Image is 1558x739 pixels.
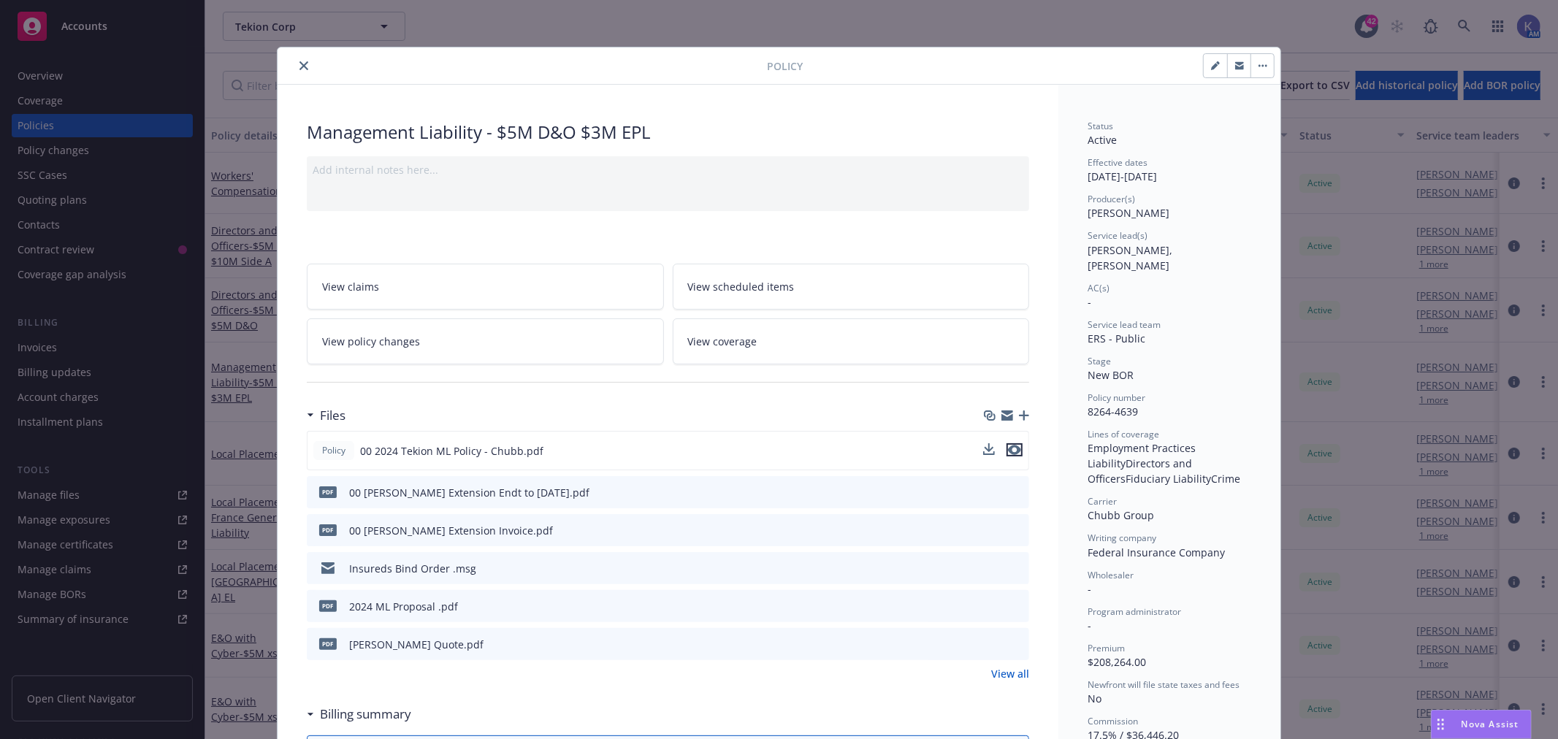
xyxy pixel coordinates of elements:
div: 00 [PERSON_NAME] Extension Invoice.pdf [349,523,553,538]
span: Program administrator [1088,605,1181,618]
span: - [1088,619,1091,632]
button: download file [987,561,998,576]
span: Stage [1088,355,1111,367]
span: Carrier [1088,495,1117,508]
span: Producer(s) [1088,193,1135,205]
button: download file [987,485,998,500]
span: View scheduled items [688,279,795,294]
span: Nova Assist [1462,718,1519,730]
button: download file [987,637,998,652]
span: pdf [319,638,337,649]
span: Employment Practices Liability [1088,441,1199,470]
button: preview file [1010,599,1023,614]
span: Policy [767,58,803,74]
div: Drag to move [1432,711,1450,738]
div: 00 [PERSON_NAME] Extension Endt to [DATE].pdf [349,485,589,500]
span: Service lead(s) [1088,229,1148,242]
span: $208,264.00 [1088,655,1146,669]
h3: Files [320,406,345,425]
button: download file [983,443,995,459]
div: Add internal notes here... [313,162,1023,177]
button: Nova Assist [1431,710,1532,739]
span: Newfront will file state taxes and fees [1088,678,1240,691]
div: 2024 ML Proposal .pdf [349,599,458,614]
div: Billing summary [307,705,411,724]
span: View coverage [688,334,757,349]
button: preview file [1010,637,1023,652]
span: Status [1088,120,1113,132]
span: Crime [1211,472,1240,486]
span: AC(s) [1088,282,1110,294]
span: Federal Insurance Company [1088,545,1225,559]
span: Writing company [1088,532,1156,544]
span: Policy [319,444,348,457]
span: Service lead team [1088,318,1161,331]
span: Policy number [1088,391,1145,404]
span: View policy changes [322,334,420,349]
span: pdf [319,486,337,497]
a: View claims [307,264,664,310]
div: [PERSON_NAME] Quote.pdf [349,637,484,652]
span: View claims [322,279,379,294]
a: View coverage [673,318,1030,364]
span: 8264-4639 [1088,405,1138,418]
span: Premium [1088,642,1125,654]
div: Files [307,406,345,425]
span: Active [1088,133,1117,147]
button: download file [987,523,998,538]
div: [DATE] - [DATE] [1088,156,1251,184]
button: download file [983,443,995,455]
button: preview file [1007,443,1023,459]
div: Insureds Bind Order .msg [349,561,476,576]
a: View policy changes [307,318,664,364]
span: - [1088,582,1091,596]
span: pdf [319,600,337,611]
a: View scheduled items [673,264,1030,310]
span: New BOR [1088,368,1134,382]
button: close [295,57,313,74]
span: Effective dates [1088,156,1148,169]
span: 00 2024 Tekion ML Policy - Chubb.pdf [360,443,543,459]
span: No [1088,692,1101,705]
span: pdf [319,524,337,535]
button: preview file [1010,561,1023,576]
span: - [1088,295,1091,309]
span: [PERSON_NAME], [PERSON_NAME] [1088,243,1175,272]
button: preview file [1007,443,1023,456]
span: Chubb Group [1088,508,1154,522]
span: ERS - Public [1088,332,1145,345]
h3: Billing summary [320,705,411,724]
button: preview file [1010,485,1023,500]
span: Lines of coverage [1088,428,1159,440]
span: Directors and Officers [1088,456,1195,486]
div: Management Liability - $5M D&O $3M EPL [307,120,1029,145]
button: preview file [1010,523,1023,538]
button: download file [987,599,998,614]
span: Fiduciary Liability [1126,472,1211,486]
a: View all [991,666,1029,681]
span: Wholesaler [1088,569,1134,581]
span: Commission [1088,715,1138,727]
span: [PERSON_NAME] [1088,206,1169,220]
